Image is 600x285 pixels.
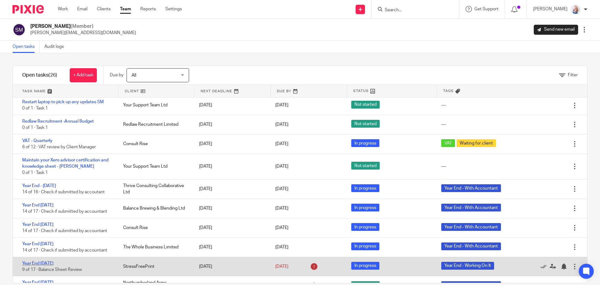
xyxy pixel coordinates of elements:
[22,126,48,130] span: 0 of 1 · Task 1
[22,100,104,104] a: Restart laptop to pick up any updates SM
[474,7,498,11] span: Get Support
[117,99,193,111] div: Your Support Team Ltd
[30,23,136,30] h2: [PERSON_NAME]
[30,30,136,36] p: [PERSON_NAME][EMAIL_ADDRESS][DOMAIN_NAME]
[193,202,269,215] div: [DATE]
[48,73,57,78] span: (26)
[275,206,288,211] span: [DATE]
[533,6,567,12] p: [PERSON_NAME]
[571,4,581,14] img: Low%20Res%20-%20Your%20Support%20Team%20-5.jpg
[22,203,53,207] a: Year End [DATE]
[193,241,269,253] div: [DATE]
[441,163,446,170] div: ---
[351,101,380,109] span: Not started
[12,41,40,53] a: Open tasks
[275,142,288,146] span: [DATE]
[22,222,53,227] a: Year End [DATE]
[384,8,440,13] input: Search
[140,6,156,12] a: Reports
[44,41,68,53] a: Audit logs
[117,180,193,199] div: Thrive Consulting Collaborative Ltd
[351,184,379,192] span: In progress
[441,204,501,211] span: Year End - With Accountant
[353,88,369,94] span: Status
[441,121,446,128] div: ---
[22,280,53,285] a: Year End [DATE]
[165,6,182,12] a: Settings
[441,262,494,270] span: Year End - Working On It
[193,260,269,273] div: [DATE]
[351,262,379,270] span: In progress
[22,267,82,272] span: 9 of 17 · Balance Sheet Review
[117,118,193,131] div: Redlaw Recruitment Limited
[22,171,48,175] span: 0 of 1 · Task 1
[22,229,107,233] span: 14 of 17 · Check if submitted by accountant
[22,248,107,252] span: 14 of 17 · Check if submitted by accountant
[534,25,578,35] a: Send new email
[117,160,193,173] div: Your Support Team Ltd
[568,73,578,77] span: Filter
[275,187,288,191] span: [DATE]
[351,120,380,128] span: Not started
[193,221,269,234] div: [DATE]
[351,162,380,170] span: Not started
[275,103,288,108] span: [DATE]
[120,6,131,12] a: Team
[351,204,379,211] span: In progress
[117,138,193,150] div: Consult Rise
[71,24,93,29] span: (Member)
[351,223,379,231] span: In progress
[441,139,455,147] span: VAT
[22,184,56,188] a: Year End - [DATE]
[22,119,94,124] a: Redlaw Recruitment -Annual Budget
[22,190,105,195] span: 14 of 16 · Check if submitted by accoutant
[117,241,193,253] div: The Whole Business Limited
[275,122,288,127] span: [DATE]
[22,158,108,169] a: Maintain your Xero advisor certification and knowledge sheet - [PERSON_NAME]
[441,184,501,192] span: Year End - With Accountant
[97,6,111,12] a: Clients
[193,183,269,195] div: [DATE]
[110,72,123,78] p: Due by
[193,99,269,111] div: [DATE]
[22,145,96,149] span: 6 of 12 · VAT review by Client Manager
[351,139,379,147] span: In progress
[275,226,288,230] span: [DATE]
[457,139,496,147] span: Waiting for client
[77,6,87,12] a: Email
[351,242,379,250] span: In progress
[12,5,44,13] img: Pixie
[58,6,68,12] a: Work
[70,68,97,82] a: + Add task
[22,72,57,79] h1: Open tasks
[132,73,136,78] span: All
[441,223,501,231] span: Year End - With Accountant
[117,202,193,215] div: Balance Brewing & Blending Ltd
[441,242,501,250] span: Year End - With Accountant
[443,88,454,94] span: Tags
[12,23,26,36] img: svg%3E
[22,139,52,143] a: VAT - Quarterly
[193,118,269,131] div: [DATE]
[22,106,48,111] span: 0 of 1 · Task 1
[441,102,446,108] div: ---
[193,138,269,150] div: [DATE]
[540,263,550,270] a: Mark as done
[22,209,107,214] span: 14 of 17 · Check if submitted by accountant
[275,164,288,169] span: [DATE]
[275,245,288,249] span: [DATE]
[117,260,193,273] div: StressFreePrint
[117,221,193,234] div: Consult Rise
[193,160,269,173] div: [DATE]
[22,242,53,246] a: Year End [DATE]
[275,264,288,269] span: [DATE]
[22,261,53,266] a: Year End [DATE]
